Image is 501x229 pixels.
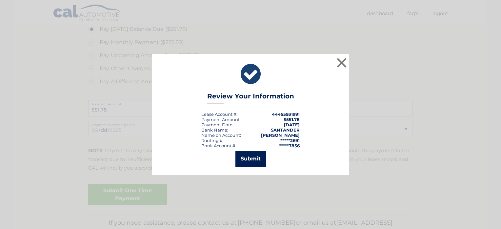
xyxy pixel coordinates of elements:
button: × [335,56,348,69]
div: Bank Account #: [201,143,236,148]
strong: 44455931991 [272,112,300,117]
div: Payment Amount: [201,117,241,122]
div: Name on Account: [201,133,241,138]
span: Payment Date [201,122,232,127]
span: $551.78 [284,117,300,122]
div: : [201,122,233,127]
span: [DATE] [284,122,300,127]
h3: Review Your Information [207,92,294,104]
strong: SANTANDER [271,127,300,133]
strong: [PERSON_NAME] [261,133,300,138]
button: Submit [235,151,266,167]
div: Lease Account #: [201,112,237,117]
div: Bank Name: [201,127,228,133]
div: Routing #: [201,138,224,143]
